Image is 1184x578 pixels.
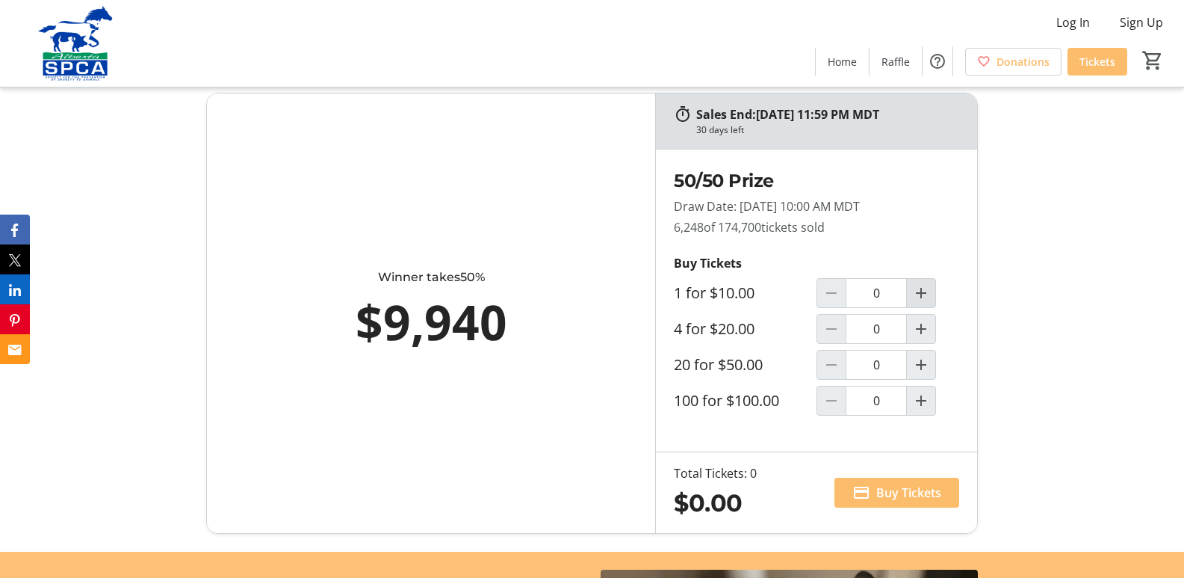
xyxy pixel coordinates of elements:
button: Log In [1044,10,1102,34]
button: Cart [1139,47,1166,74]
p: 6,248 tickets sold [674,218,958,236]
span: Tickets [1079,54,1115,70]
span: Raffle [881,54,910,70]
strong: Buy Tickets [674,255,742,271]
button: Increment by one [907,315,935,343]
button: Increment by one [907,387,935,415]
label: 100 for $100.00 [674,392,779,410]
div: Total Tickets: 0 [674,464,757,482]
label: 4 for $20.00 [674,320,754,338]
label: 20 for $50.00 [674,356,763,374]
span: [DATE] 11:59 PM MDT [756,106,879,123]
a: Tickets [1067,48,1127,76]
p: Draw Date: [DATE] 10:00 AM MDT [674,197,958,215]
a: Home [816,48,869,76]
button: Sign Up [1108,10,1175,34]
button: Increment by one [907,351,935,379]
span: Buy Tickets [876,484,941,502]
img: Alberta SPCA's Logo [9,6,142,81]
div: Winner takes [273,268,589,286]
div: $9,940 [273,286,589,358]
span: of 174,700 [704,219,761,236]
span: Sign Up [1120,13,1163,31]
a: Donations [965,48,1061,76]
span: 50% [460,270,485,284]
span: Sales End: [696,106,756,123]
span: Home [828,54,857,70]
h2: 50/50 Prize [674,167,958,194]
label: 1 for $10.00 [674,284,754,302]
span: Donations [997,54,1050,70]
div: 30 days left [696,123,744,137]
a: Raffle [870,48,922,76]
span: Log In [1056,13,1090,31]
button: Help [923,46,952,76]
div: $0.00 [674,485,757,521]
button: Increment by one [907,279,935,307]
button: Buy Tickets [834,478,959,508]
